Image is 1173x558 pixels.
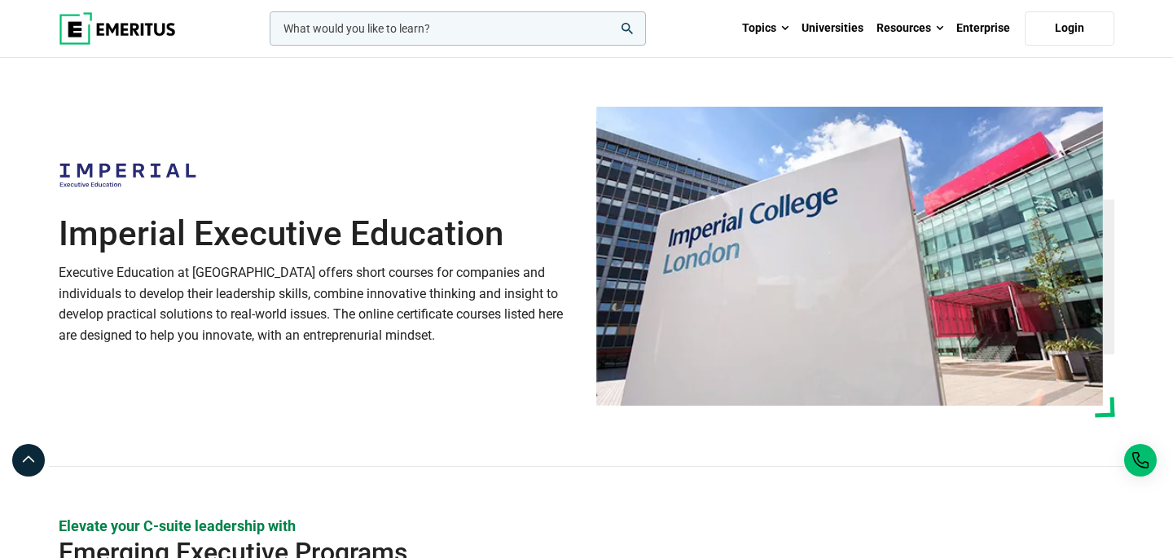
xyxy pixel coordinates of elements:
[1025,11,1114,46] a: Login
[59,157,197,193] img: Imperial Executive Education
[59,516,1114,536] p: Elevate your C-suite leadership with
[270,11,646,46] input: woocommerce-product-search-field-0
[59,262,577,345] p: Executive Education at [GEOGRAPHIC_DATA] offers short courses for companies and individuals to de...
[596,107,1103,406] img: Imperial Executive Education
[59,213,577,254] h1: Imperial Executive Education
